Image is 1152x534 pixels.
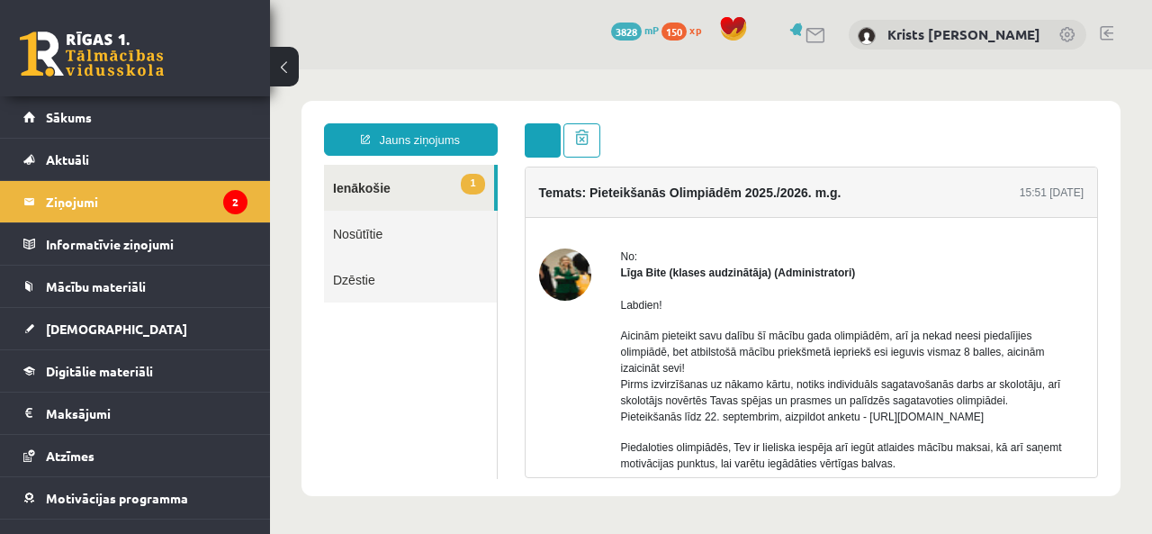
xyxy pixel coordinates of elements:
a: Dzēstie [54,187,227,233]
p: Piedaloties olimpiādēs, Tev ir lieliska iespēja arī iegūt atlaides mācību maksai, kā arī saņemt m... [351,370,814,403]
a: Atzīmes [23,435,247,476]
img: Krists Andrejs Zeile [858,27,876,45]
a: Informatīvie ziņojumi [23,223,247,265]
a: Rīgas 1. Tālmācības vidusskola [20,32,164,77]
a: 3828 mP [611,23,659,37]
a: 150 xp [661,23,710,37]
span: 3828 [611,23,642,41]
a: Aktuāli [23,139,247,180]
legend: Informatīvie ziņojumi [46,223,247,265]
a: Krists [PERSON_NAME] [887,25,1040,43]
a: Sākums [23,96,247,138]
span: 1 [191,104,214,125]
h4: Temats: Pieteikšanās Olimpiādēm 2025./2026. m.g. [269,116,571,131]
p: Labdien! [351,228,814,244]
i: 2 [223,190,247,214]
span: 150 [661,23,687,41]
legend: Maksājumi [46,393,247,434]
a: Maksājumi [23,393,247,434]
a: Motivācijas programma [23,477,247,519]
span: Atzīmes [46,448,94,464]
span: [DEMOGRAPHIC_DATA] [46,321,187,337]
a: Jauns ziņojums [54,54,228,86]
a: Digitālie materiāli [23,350,247,392]
a: 1Ienākošie [54,95,224,141]
a: Mācību materiāli [23,266,247,307]
strong: Līga Bite (klases audzinātāja) (Administratori) [351,197,586,210]
div: No: [351,179,814,195]
img: Līga Bite (klases audzinātāja) [269,179,321,231]
p: Aicinām pieteikt savu dalību šī mācību gada olimpiādēm, arī ja nekad neesi piedalījies olimpiādē,... [351,258,814,356]
span: Digitālie materiāli [46,363,153,379]
span: mP [644,23,659,37]
a: Nosūtītie [54,141,227,187]
span: Aktuāli [46,151,89,167]
span: xp [689,23,701,37]
legend: Ziņojumi [46,181,247,222]
span: Sākums [46,109,92,125]
div: 15:51 [DATE] [750,115,814,131]
a: [DEMOGRAPHIC_DATA] [23,308,247,349]
a: Ziņojumi2 [23,181,247,222]
span: Motivācijas programma [46,490,188,506]
span: Mācību materiāli [46,278,146,294]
